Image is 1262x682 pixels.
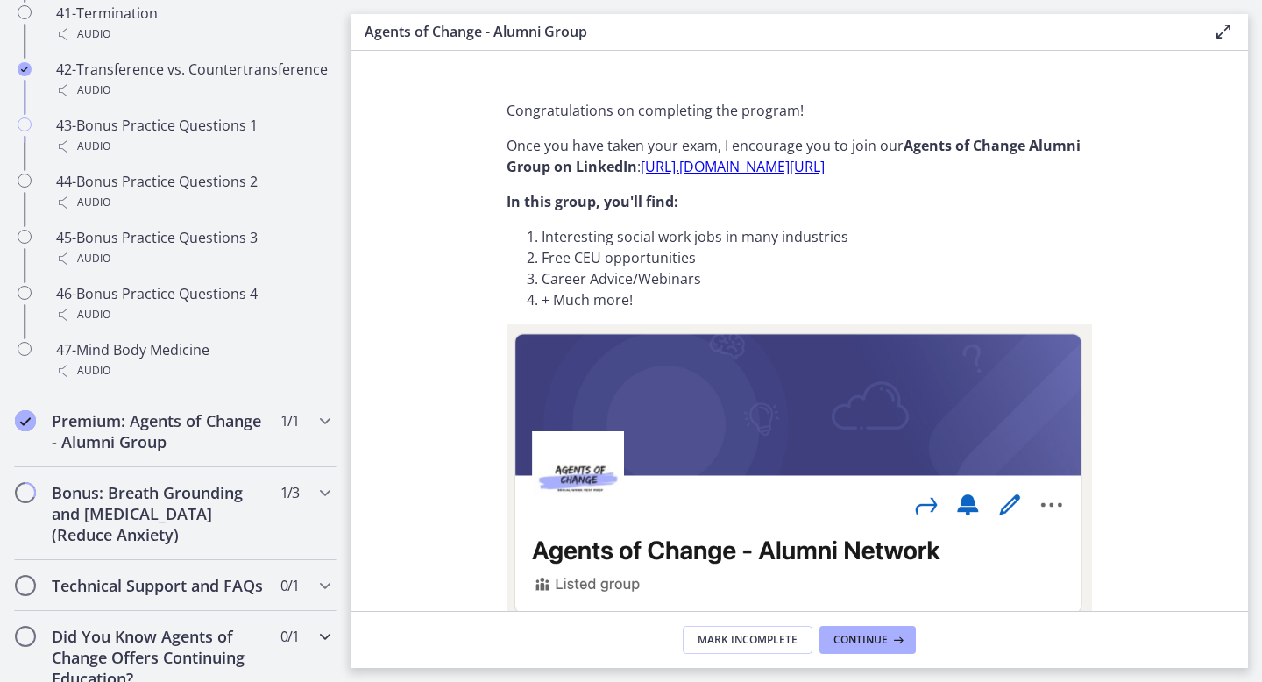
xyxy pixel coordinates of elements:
div: 42-Transference vs. Countertransference [56,59,330,101]
div: 47-Mind Body Medicine [56,339,330,381]
a: [URL].[DOMAIN_NAME][URL] [641,157,825,176]
p: Congratulations on completing the program! [507,100,1092,121]
div: 44-Bonus Practice Questions 2 [56,171,330,213]
span: Mark Incomplete [698,633,798,647]
strong: In this group, you'll find: [507,192,678,211]
span: Continue [833,633,888,647]
div: 43-Bonus Practice Questions 1 [56,115,330,157]
h2: Premium: Agents of Change - Alumni Group [52,410,266,452]
div: Audio [56,80,330,101]
li: Interesting social work jobs in many industries [542,226,1092,247]
span: 0 / 1 [280,575,299,596]
div: Audio [56,136,330,157]
div: Audio [56,304,330,325]
i: Completed [15,410,36,431]
div: Audio [56,360,330,381]
li: Free CEU opportunities [542,247,1092,268]
span: 1 / 3 [280,482,299,503]
button: Mark Incomplete [683,626,812,654]
button: Continue [819,626,916,654]
h2: Bonus: Breath Grounding and [MEDICAL_DATA] (Reduce Anxiety) [52,482,266,545]
div: 45-Bonus Practice Questions 3 [56,227,330,269]
p: Once you have taken your exam, I encourage you to join our : [507,135,1092,177]
i: Completed [18,62,32,76]
div: Audio [56,24,330,45]
img: Screen_Shot_2022-09-25_at_3.11.36_PM.png [507,324,1092,620]
div: Audio [56,248,330,269]
h3: Agents of Change - Alumni Group [365,21,1185,42]
span: 0 / 1 [280,626,299,647]
li: + Much more! [542,289,1092,310]
div: 41-Termination [56,3,330,45]
li: Career Advice/Webinars [542,268,1092,289]
span: 1 / 1 [280,410,299,431]
div: Audio [56,192,330,213]
div: 46-Bonus Practice Questions 4 [56,283,330,325]
h2: Technical Support and FAQs [52,575,266,596]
